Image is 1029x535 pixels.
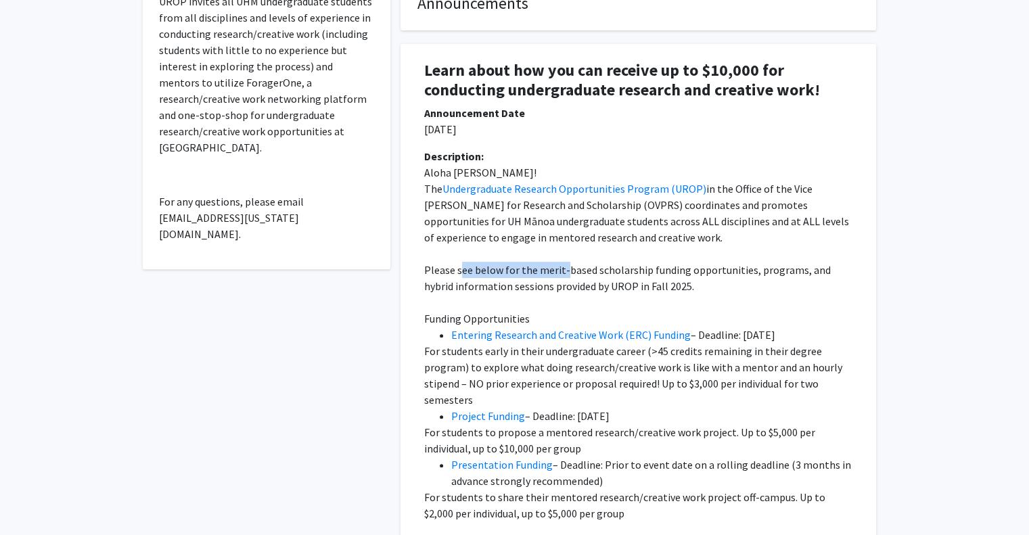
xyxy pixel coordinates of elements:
[442,182,706,195] a: Undergraduate Research Opportunities Program (UROP)
[451,458,553,471] a: Presentation Funding
[424,61,852,100] h1: Learn about how you can receive up to $10,000 for conducting undergraduate research and creative ...
[424,262,852,294] p: Please see below for the merit-based scholarship funding opportunities, programs, and hybrid info...
[424,121,852,137] p: [DATE]
[424,164,852,181] p: Aloha [PERSON_NAME]!
[10,474,58,525] iframe: Chat
[424,343,852,408] p: For students early in their undergraduate career (>45 credits remaining in their degree program) ...
[424,310,852,327] p: Funding Opportunities
[424,181,852,246] p: The in the Office of the Vice [PERSON_NAME] for Research and Scholarship (OVPRS) coordinates and ...
[424,105,852,121] div: Announcement Date
[424,489,852,521] p: For students to share their mentored research/creative work project off-campus. Up to $2,000 per ...
[451,409,525,423] a: Project Funding
[451,327,852,343] li: – Deadline: [DATE]
[451,408,852,424] li: – Deadline: [DATE]
[424,148,852,164] div: Description:
[451,328,691,342] a: Entering Research and Creative Work (ERC) Funding
[451,457,852,489] li: – Deadline: Prior to event date on a rolling deadline (3 months in advance strongly recommended)
[424,424,852,457] p: For students to propose a mentored research/creative work project. Up to $5,000 per individual, u...
[159,193,375,242] p: For any questions, please email [EMAIL_ADDRESS][US_STATE][DOMAIN_NAME].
